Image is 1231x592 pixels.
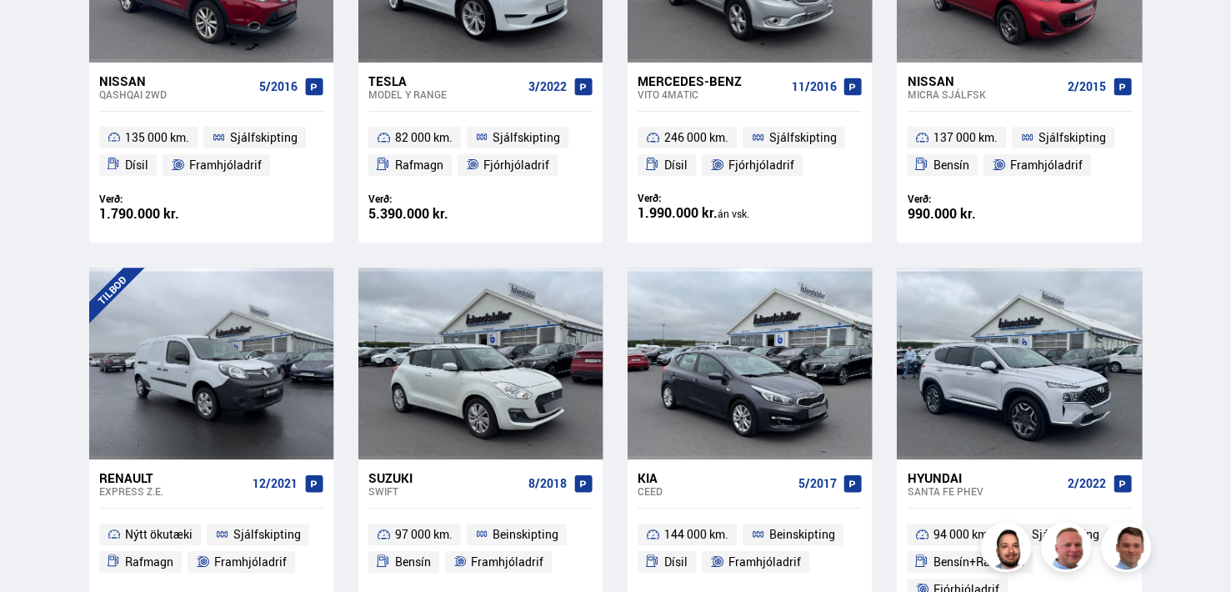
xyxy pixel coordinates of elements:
[528,80,567,93] span: 3/2022
[933,524,991,544] span: 94 000 km.
[1068,80,1106,93] span: 2/2015
[1068,477,1106,490] span: 2/2022
[395,552,431,572] span: Bensín
[189,155,262,175] span: Framhjóladrif
[728,155,794,175] span: Fjórhjóladrif
[983,524,1033,574] img: nhp88E3Fdnt1Opn2.png
[230,128,298,148] span: Sjálfskipting
[907,207,1019,221] div: 990.000 kr.
[493,524,558,544] span: Beinskipting
[233,524,301,544] span: Sjálfskipting
[368,73,522,88] div: Tesla
[368,470,522,485] div: Suzuki
[933,552,1024,572] span: Bensín+Rafmagn
[125,552,173,572] span: Rafmagn
[638,88,784,100] div: Vito 4MATIC
[368,193,481,205] div: Verð:
[395,524,453,544] span: 97 000 km.
[791,80,836,93] span: 11/2016
[99,207,212,221] div: 1.790.000 kr.
[638,192,760,204] div: Verð:
[471,552,543,572] span: Framhjóladrif
[214,552,287,572] span: Framhjóladrif
[1103,524,1153,574] img: FbJEzSuNWCJXmdc-.webp
[718,207,749,220] span: án vsk.
[368,88,522,100] div: Model Y RANGE
[638,73,784,88] div: Mercedes-Benz
[907,88,1060,100] div: Micra SJÁLFSK
[99,88,253,100] div: Qashqai 2WD
[125,128,189,148] span: 135 000 km.
[99,470,246,485] div: Renault
[897,63,1141,243] a: Nissan Micra SJÁLFSK 2/2015 137 000 km. Sjálfskipting Bensín Framhjóladrif Verð: 990.000 kr.
[628,63,872,243] a: Mercedes-Benz Vito 4MATIC 11/2016 246 000 km. Sjálfskipting Dísil Fjórhjóladrif Verð: 1.990.000 k...
[933,155,969,175] span: Bensín
[798,477,836,490] span: 5/2017
[395,128,453,148] span: 82 000 km.
[89,63,333,243] a: Nissan Qashqai 2WD 5/2016 135 000 km. Sjálfskipting Dísil Framhjóladrif Verð: 1.790.000 kr.
[664,524,728,544] span: 144 000 km.
[933,128,998,148] span: 137 000 km.
[769,524,835,544] span: Beinskipting
[528,477,567,490] span: 8/2018
[638,485,791,497] div: Ceed
[1043,524,1093,574] img: siFngHWaQ9KaOqBr.png
[99,73,253,88] div: Nissan
[483,155,549,175] span: Fjórhjóladrif
[664,155,688,175] span: Dísil
[368,485,522,497] div: Swift
[728,552,801,572] span: Framhjóladrif
[13,7,63,57] button: Open LiveChat chat widget
[907,470,1060,485] div: Hyundai
[664,552,688,572] span: Dísil
[907,485,1060,497] div: Santa Fe PHEV
[368,207,481,221] div: 5.390.000 kr.
[907,73,1060,88] div: Nissan
[1038,128,1106,148] span: Sjálfskipting
[493,128,560,148] span: Sjálfskipting
[664,128,728,148] span: 246 000 km.
[259,80,298,93] span: 5/2016
[358,63,603,243] a: Tesla Model Y RANGE 3/2022 82 000 km. Sjálfskipting Rafmagn Fjórhjóladrif Verð: 5.390.000 kr.
[907,193,1019,205] div: Verð:
[99,485,246,497] div: Express Z.E.
[99,193,212,205] div: Verð:
[125,524,193,544] span: Nýtt ökutæki
[769,128,837,148] span: Sjálfskipting
[638,206,760,221] div: 1.990.000 kr.
[1010,155,1083,175] span: Framhjóladrif
[395,155,443,175] span: Rafmagn
[638,470,791,485] div: Kia
[253,477,298,490] span: 12/2021
[125,155,148,175] span: Dísil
